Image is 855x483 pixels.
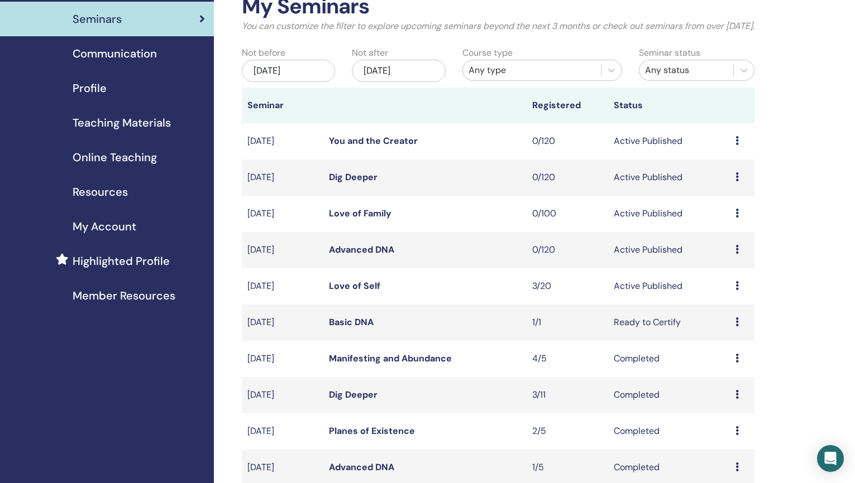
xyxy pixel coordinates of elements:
span: Member Resources [73,287,175,304]
td: 3/20 [527,268,608,305]
td: [DATE] [242,196,323,232]
td: Ready to Certify [608,305,730,341]
label: Course type [462,46,513,60]
a: You and the Creator [329,135,418,147]
a: Advanced DNA [329,244,394,255]
td: [DATE] [242,232,323,268]
td: [DATE] [242,305,323,341]
div: Any type [469,64,595,77]
a: Love of Family [329,207,391,219]
td: 4/5 [527,341,608,377]
td: 3/11 [527,377,608,413]
span: Highlighted Profile [73,253,170,269]
td: Active Published [608,232,730,268]
td: [DATE] [242,268,323,305]
th: Seminar [242,88,323,123]
td: [DATE] [242,413,323,450]
td: 1/1 [527,305,608,341]
span: Teaching Materials [73,114,171,131]
div: [DATE] [242,60,336,82]
div: Any status [645,64,728,77]
label: Not after [352,46,388,60]
a: Love of Self [329,280,380,292]
td: Completed [608,413,730,450]
td: [DATE] [242,341,323,377]
td: 0/100 [527,196,608,232]
span: My Account [73,218,136,235]
span: Online Teaching [73,149,157,166]
p: You can customize the filter to explore upcoming seminars beyond the next 3 months or check out s... [242,20,754,33]
span: Profile [73,80,107,96]
span: Seminars [73,11,122,27]
td: 0/120 [527,232,608,268]
a: Planes of Existence [329,425,415,437]
td: Completed [608,341,730,377]
label: Seminar status [639,46,700,60]
label: Not before [242,46,285,60]
a: Dig Deeper [329,171,378,183]
td: 2/5 [527,413,608,450]
td: Active Published [608,160,730,196]
td: [DATE] [242,123,323,160]
td: [DATE] [242,160,323,196]
a: Advanced DNA [329,461,394,473]
th: Status [608,88,730,123]
td: 0/120 [527,160,608,196]
td: Active Published [608,196,730,232]
div: [DATE] [352,60,446,82]
span: Communication [73,45,157,62]
a: Basic DNA [329,316,374,328]
span: Resources [73,183,128,200]
div: Open Intercom Messenger [817,445,844,472]
td: Active Published [608,268,730,305]
td: 0/120 [527,123,608,160]
th: Registered [527,88,608,123]
a: Manifesting and Abundance [329,352,452,364]
td: Active Published [608,123,730,160]
td: [DATE] [242,377,323,413]
td: Completed [608,377,730,413]
a: Dig Deeper [329,389,378,400]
